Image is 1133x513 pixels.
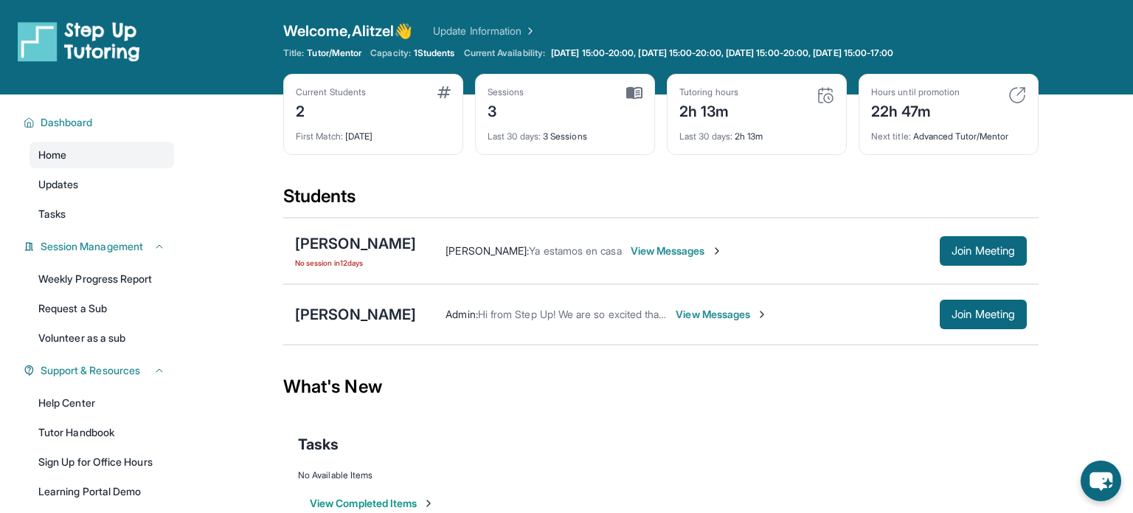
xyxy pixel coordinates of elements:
[38,177,79,192] span: Updates
[38,148,66,162] span: Home
[30,449,174,475] a: Sign Up for Office Hours
[871,98,960,122] div: 22h 47m
[30,325,174,351] a: Volunteer as a sub
[30,478,174,505] a: Learning Portal Demo
[871,122,1026,142] div: Advanced Tutor/Mentor
[30,295,174,322] a: Request a Sub
[488,86,524,98] div: Sessions
[871,86,960,98] div: Hours until promotion
[283,47,304,59] span: Title:
[1081,461,1121,501] button: chat-button
[676,307,768,322] span: View Messages
[296,98,366,122] div: 2
[296,131,343,142] span: First Match :
[551,47,893,59] span: [DATE] 15:00-20:00, [DATE] 15:00-20:00, [DATE] 15:00-20:00, [DATE] 15:00-17:00
[488,122,642,142] div: 3 Sessions
[414,47,455,59] span: 1 Students
[446,244,529,257] span: [PERSON_NAME] :
[41,363,140,378] span: Support & Resources
[952,247,1015,255] span: Join Meeting
[35,239,165,254] button: Session Management
[30,171,174,198] a: Updates
[30,390,174,416] a: Help Center
[711,245,723,257] img: Chevron-Right
[298,469,1024,481] div: No Available Items
[30,419,174,446] a: Tutor Handbook
[940,236,1027,266] button: Join Meeting
[30,142,174,168] a: Home
[529,244,621,257] span: Ya estamos en casa
[1008,86,1026,104] img: card
[295,257,416,269] span: No session in 12 days
[488,98,524,122] div: 3
[679,131,732,142] span: Last 30 days :
[296,122,451,142] div: [DATE]
[35,115,165,130] button: Dashboard
[952,310,1015,319] span: Join Meeting
[679,86,738,98] div: Tutoring hours
[298,434,339,455] span: Tasks
[41,115,93,130] span: Dashboard
[283,354,1039,419] div: What's New
[295,233,416,254] div: [PERSON_NAME]
[307,47,361,59] span: Tutor/Mentor
[295,304,416,325] div: [PERSON_NAME]
[522,24,536,38] img: Chevron Right
[296,86,366,98] div: Current Students
[310,496,434,511] button: View Completed Items
[38,207,66,221] span: Tasks
[679,98,738,122] div: 2h 13m
[679,122,834,142] div: 2h 13m
[370,47,411,59] span: Capacity:
[18,21,140,62] img: logo
[41,239,143,254] span: Session Management
[35,363,165,378] button: Support & Resources
[433,24,536,38] a: Update Information
[30,201,174,227] a: Tasks
[488,131,541,142] span: Last 30 days :
[817,86,834,104] img: card
[30,266,174,292] a: Weekly Progress Report
[631,244,723,258] span: View Messages
[446,308,477,320] span: Admin :
[548,47,896,59] a: [DATE] 15:00-20:00, [DATE] 15:00-20:00, [DATE] 15:00-20:00, [DATE] 15:00-17:00
[756,309,768,320] img: Chevron-Right
[464,47,545,59] span: Current Availability:
[283,185,1039,217] div: Students
[626,86,642,100] img: card
[283,21,412,41] span: Welcome, Alitzel 👋
[871,131,911,142] span: Next title :
[940,300,1027,329] button: Join Meeting
[437,86,451,98] img: card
